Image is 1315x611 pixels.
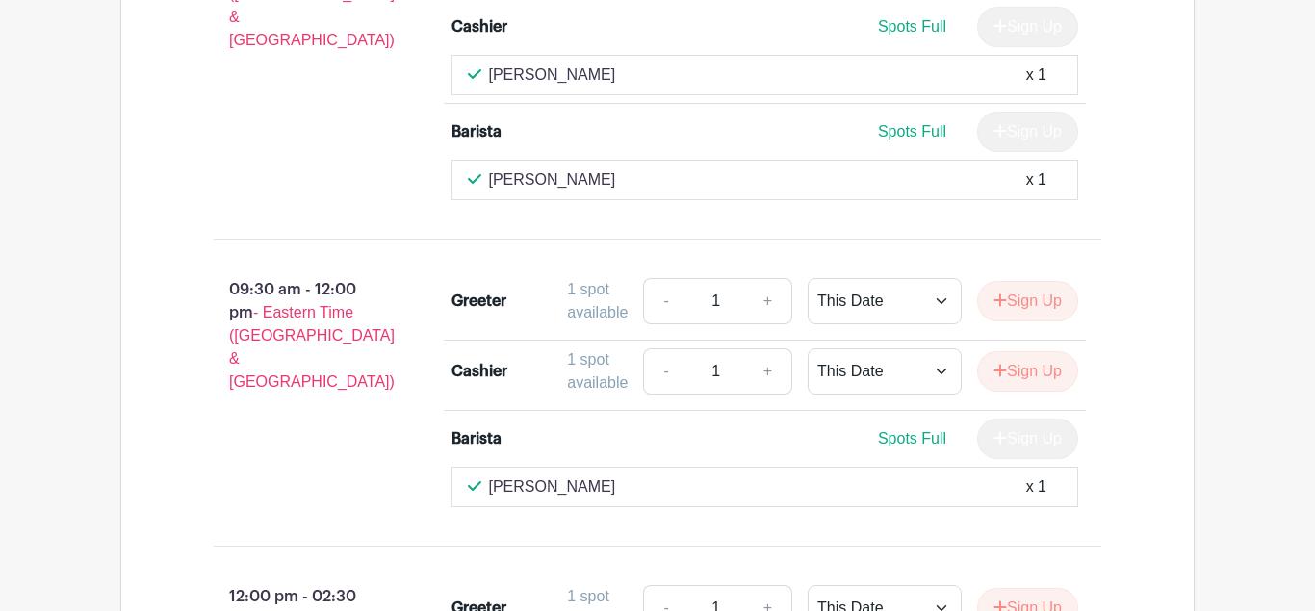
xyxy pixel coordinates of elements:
[451,120,502,143] div: Barista
[977,281,1078,321] button: Sign Up
[451,15,507,38] div: Cashier
[489,168,616,191] p: [PERSON_NAME]
[489,475,616,498] p: [PERSON_NAME]
[643,348,687,395] a: -
[1026,64,1046,87] div: x 1
[1026,168,1046,191] div: x 1
[451,290,506,313] div: Greeter
[878,430,946,446] span: Spots Full
[489,64,616,87] p: [PERSON_NAME]
[451,427,502,450] div: Barista
[977,351,1078,392] button: Sign Up
[183,270,421,401] p: 09:30 am - 12:00 pm
[643,278,687,324] a: -
[878,123,946,140] span: Spots Full
[1026,475,1046,498] div: x 1
[451,360,507,383] div: Cashier
[744,348,792,395] a: +
[567,278,628,324] div: 1 spot available
[744,278,792,324] a: +
[567,348,628,395] div: 1 spot available
[878,18,946,35] span: Spots Full
[229,304,395,390] span: - Eastern Time ([GEOGRAPHIC_DATA] & [GEOGRAPHIC_DATA])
